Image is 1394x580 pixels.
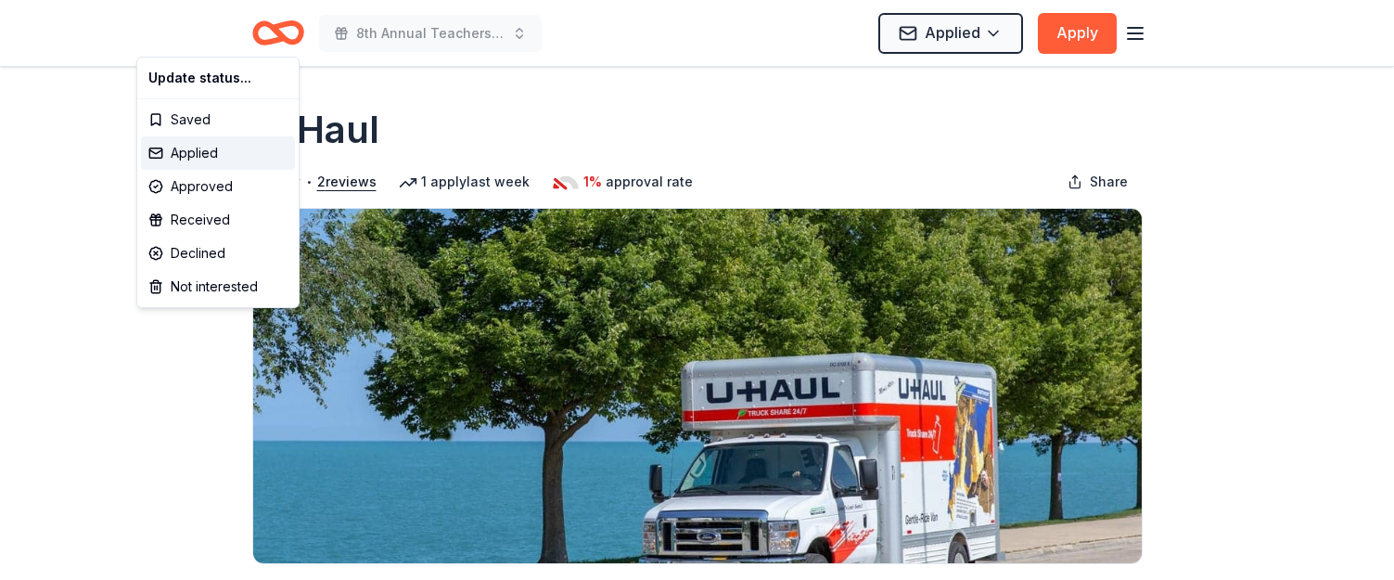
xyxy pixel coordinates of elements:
[141,103,295,136] div: Saved
[141,61,295,95] div: Update status...
[141,237,295,270] div: Declined
[356,22,505,45] span: 8th Annual Teachers of the Year
[141,170,295,203] div: Approved
[141,136,295,170] div: Applied
[141,203,295,237] div: Received
[141,270,295,303] div: Not interested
